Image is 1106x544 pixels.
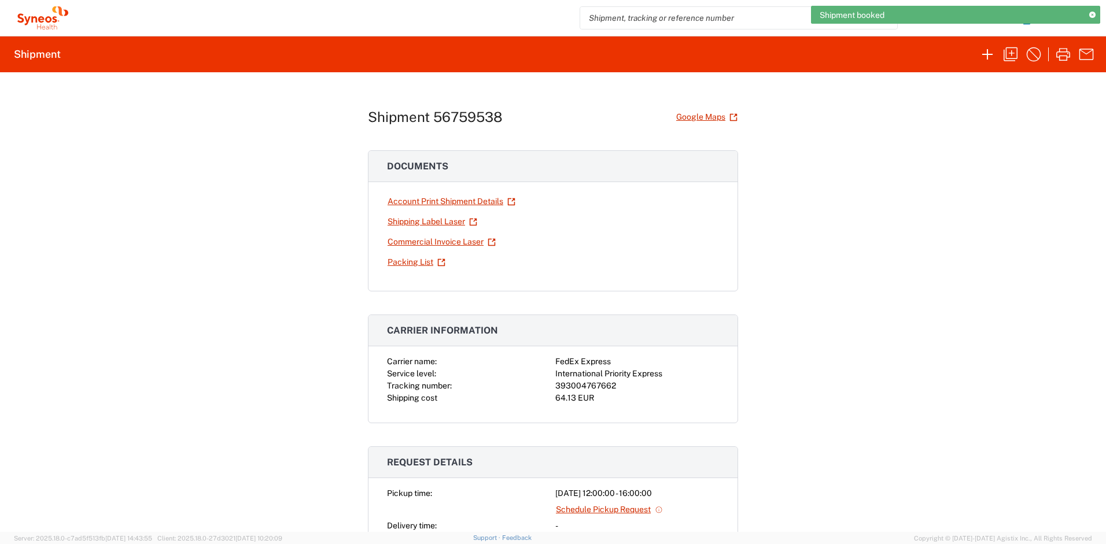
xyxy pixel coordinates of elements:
div: International Priority Express [555,368,719,380]
span: Service level: [387,369,436,378]
a: Packing List [387,252,446,272]
span: Carrier name: [387,357,437,366]
span: Tracking number: [387,381,452,390]
span: [DATE] 10:20:09 [235,535,282,542]
div: 64.13 EUR [555,392,719,404]
a: Feedback [502,534,532,541]
span: Client: 2025.18.0-27d3021 [157,535,282,542]
div: 393004767662 [555,380,719,392]
span: Carrier information [387,325,498,336]
span: [DATE] 14:43:55 [105,535,152,542]
a: Commercial Invoice Laser [387,232,496,252]
h1: Shipment 56759538 [368,109,503,125]
span: Server: 2025.18.0-c7ad5f513fb [14,535,152,542]
span: Shipping cost [387,393,437,402]
a: Shipping Label Laser [387,212,478,232]
span: Documents [387,161,448,172]
a: Schedule Pickup Request [555,499,663,520]
div: [DATE] 12:00:00 - 16:00:00 [555,487,719,499]
a: Account Print Shipment Details [387,191,516,212]
a: Google Maps [676,107,738,127]
span: Request details [387,457,473,468]
span: Pickup time: [387,489,432,498]
span: Delivery time: [387,521,437,530]
div: FedEx Express [555,356,719,368]
span: Shipment booked [820,10,884,20]
a: Support [473,534,502,541]
h2: Shipment [14,47,61,61]
input: Shipment, tracking or reference number [580,7,880,29]
div: - [555,520,719,532]
span: Copyright © [DATE]-[DATE] Agistix Inc., All Rights Reserved [914,533,1092,543]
